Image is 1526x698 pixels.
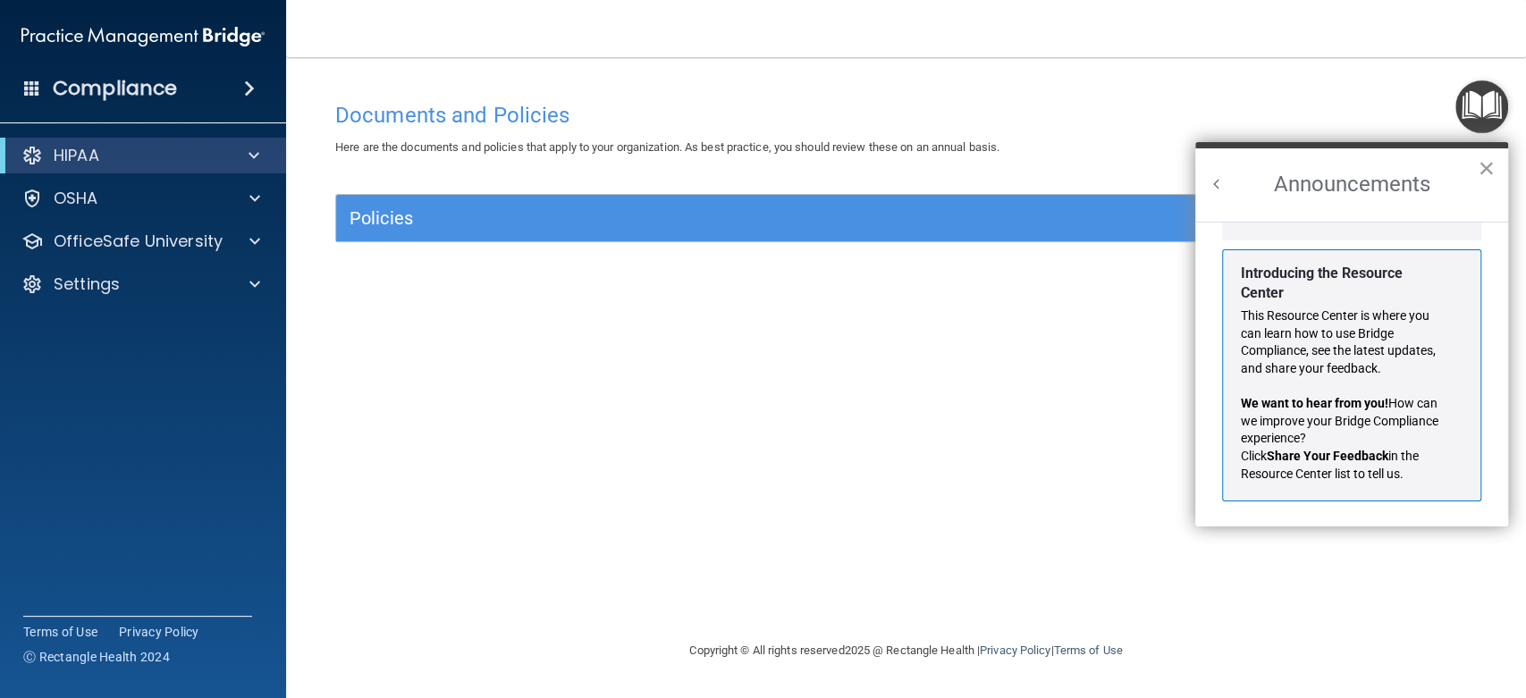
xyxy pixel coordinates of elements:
span: Click [1241,449,1267,463]
a: Policies [350,204,1463,232]
a: Settings [21,273,260,295]
h2: Announcements [1195,148,1508,222]
span: How can we improve your Bridge Compliance experience? [1241,396,1441,445]
p: OfficeSafe University [54,231,223,252]
a: OSHA [21,188,260,209]
button: Close [1478,154,1495,182]
img: PMB logo [21,19,265,55]
button: Back to Resource Center Home [1208,175,1226,193]
a: Terms of Use [23,623,97,641]
p: HIPAA [54,145,99,166]
strong: Share Your Feedback [1267,449,1388,463]
a: HIPAA [21,145,259,166]
div: Copyright © All rights reserved 2025 @ Rectangle Health | | [580,622,1233,679]
a: Privacy Policy [119,623,199,641]
div: Resource Center [1195,142,1508,526]
p: Settings [54,273,120,295]
p: OSHA [54,188,98,209]
a: Learn more › [1240,210,1304,223]
a: Terms of Use [1053,643,1122,657]
a: Privacy Policy [980,643,1050,657]
h4: Documents and Policies [335,104,1477,127]
a: OfficeSafe University [21,231,260,252]
span: Ⓒ Rectangle Health 2024 [23,648,170,666]
span: Here are the documents and policies that apply to your organization. As best practice, you should... [335,140,999,154]
span: in the Resource Center list to tell us. [1241,449,1421,481]
h5: Policies [350,208,1177,228]
h4: Compliance [53,76,177,101]
p: This Resource Center is where you can learn how to use Bridge Compliance, see the latest updates,... [1241,307,1447,377]
strong: Introducing the Resource Center [1241,265,1406,301]
button: Open Resource Center [1455,80,1508,133]
strong: We want to hear from you! [1241,396,1388,410]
